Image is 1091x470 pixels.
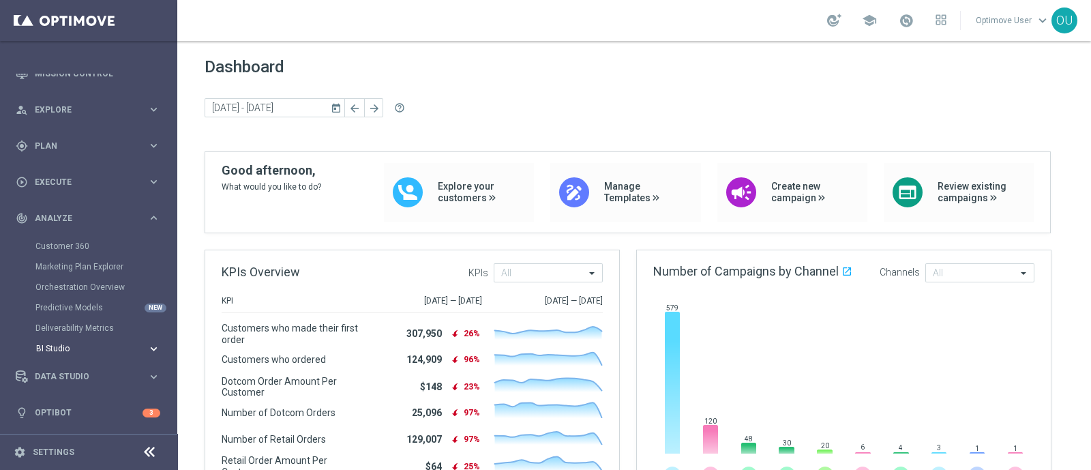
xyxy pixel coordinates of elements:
div: Explore [16,104,147,116]
span: Analyze [35,214,147,222]
a: Marketing Plan Explorer [35,261,142,272]
span: Plan [35,142,147,150]
span: school [862,13,877,28]
i: keyboard_arrow_right [147,139,160,152]
i: keyboard_arrow_right [147,103,160,116]
i: settings [14,446,26,458]
a: Predictive Models [35,302,142,313]
button: Mission Control [15,68,161,79]
button: play_circle_outline Execute keyboard_arrow_right [15,177,161,188]
div: 3 [143,409,160,417]
div: Analyze [16,212,147,224]
span: BI Studio [36,344,134,353]
span: keyboard_arrow_down [1035,13,1050,28]
div: Deliverability Metrics [35,318,176,338]
div: Mission Control [16,55,160,91]
i: keyboard_arrow_right [147,370,160,383]
div: Customer 360 [35,236,176,256]
i: play_circle_outline [16,176,28,188]
i: keyboard_arrow_right [147,175,160,188]
a: Optibot [35,395,143,431]
div: BI Studio [35,338,176,359]
a: Mission Control [35,55,160,91]
div: Predictive Models [35,297,176,318]
div: Marketing Plan Explorer [35,256,176,277]
div: Orchestration Overview [35,277,176,297]
a: Orchestration Overview [35,282,142,293]
button: BI Studio keyboard_arrow_right [35,343,161,354]
div: OU [1051,8,1077,33]
button: person_search Explore keyboard_arrow_right [15,104,161,115]
div: Plan [16,140,147,152]
i: track_changes [16,212,28,224]
button: gps_fixed Plan keyboard_arrow_right [15,141,161,151]
a: Customer 360 [35,241,142,252]
a: Settings [33,448,74,456]
i: keyboard_arrow_right [147,342,160,355]
i: lightbulb [16,407,28,419]
div: Data Studio [16,370,147,383]
a: Deliverability Metrics [35,323,142,334]
button: Data Studio keyboard_arrow_right [15,371,161,382]
div: NEW [145,304,166,312]
div: BI Studio [36,344,147,353]
a: Optimove Userkeyboard_arrow_down [974,10,1051,31]
button: lightbulb Optibot 3 [15,407,161,418]
span: Explore [35,106,147,114]
div: Execute [16,176,147,188]
i: gps_fixed [16,140,28,152]
button: track_changes Analyze keyboard_arrow_right [15,213,161,224]
i: keyboard_arrow_right [147,211,160,224]
i: person_search [16,104,28,116]
div: Optibot [16,395,160,431]
span: Data Studio [35,372,147,381]
span: Execute [35,178,147,186]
